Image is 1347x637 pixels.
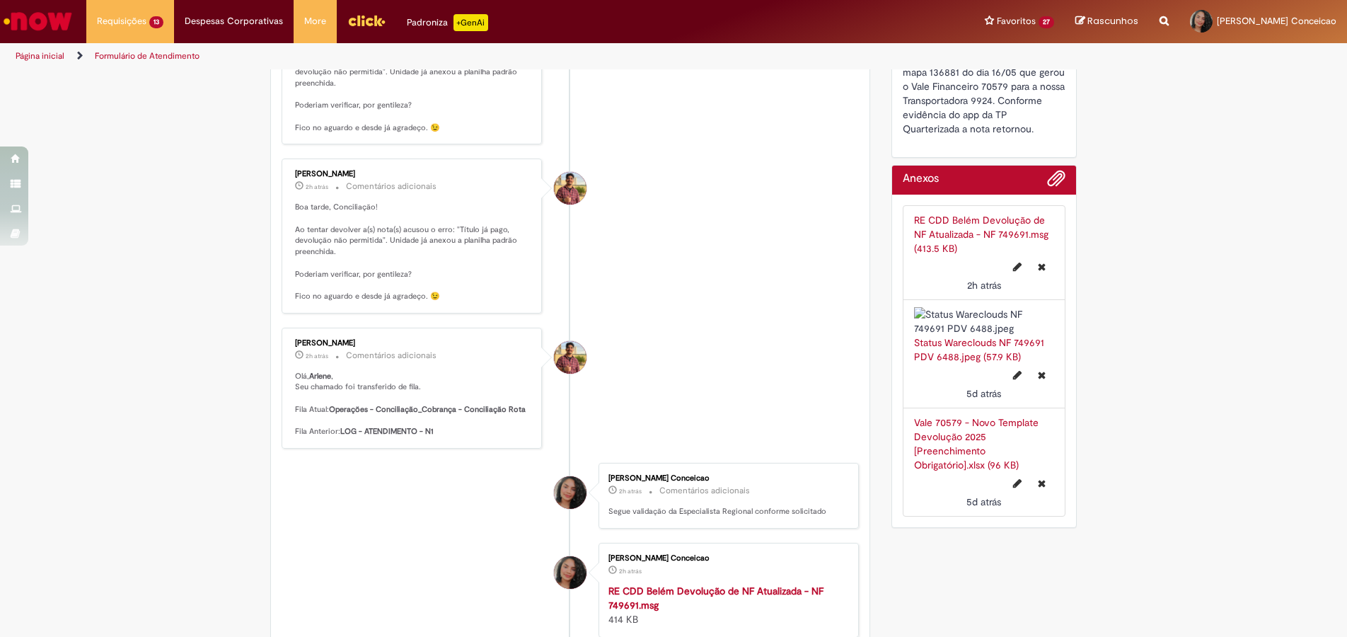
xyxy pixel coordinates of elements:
[306,352,328,360] time: 29/09/2025 16:12:38
[1,7,74,35] img: ServiceNow
[1005,472,1030,495] button: Editar nome de arquivo Vale 70579 - Novo Template Devolução 2025 [Preenchimento Obrigatório].xlsx
[329,404,526,415] b: Operações - Conciliação_Cobrança - Conciliação Rota
[306,183,328,191] time: 29/09/2025 16:12:38
[914,336,1044,363] a: Status Wareclouds NF 749691 PDV 6488.jpeg (57.9 KB)
[1087,14,1138,28] span: Rascunhos
[1047,169,1065,195] button: Adicionar anexos
[1029,364,1054,386] button: Excluir Status Wareclouds NF 749691 PDV 6488.jpeg
[659,485,750,497] small: Comentários adicionais
[914,416,1039,471] a: Vale 70579 - Novo Template Devolução 2025 [Preenchimento Obrigatório].xlsx (96 KB)
[554,476,586,509] div: Arlene Cabral Conceicao
[306,183,328,191] span: 2h atrás
[16,50,64,62] a: Página inicial
[295,339,531,348] div: [PERSON_NAME]
[1217,15,1336,27] span: [PERSON_NAME] Conceicao
[608,506,844,517] p: Segue validação da Especialista Regional conforme solicitado
[95,50,200,62] a: Formulário de Atendimento
[608,584,844,626] div: 414 KB
[346,350,437,362] small: Comentários adicionais
[619,487,642,495] time: 29/09/2025 15:42:50
[347,10,386,31] img: click_logo_yellow_360x200.png
[407,14,488,31] div: Padroniza
[966,387,1001,400] time: 24/09/2025 18:18:08
[608,554,844,563] div: [PERSON_NAME] Conceicao
[11,43,887,69] ul: Trilhas de página
[619,567,642,575] span: 2h atrás
[149,16,163,28] span: 13
[306,352,328,360] span: 2h atrás
[340,426,434,437] b: LOG - ATENDIMENTO - N1
[997,14,1036,28] span: Favoritos
[1075,15,1138,28] a: Rascunhos
[619,487,642,495] span: 2h atrás
[914,214,1048,255] a: RE CDD Belém Devolução de NF Atualizada - NF 749691.msg (413.5 KB)
[185,14,283,28] span: Despesas Corporativas
[1005,364,1030,386] button: Editar nome de arquivo Status Wareclouds NF 749691 PDV 6488.jpeg
[1029,472,1054,495] button: Excluir Vale 70579 - Novo Template Devolução 2025 [Preenchimento Obrigatório].xlsx
[554,172,586,205] div: Vitor Jeremias Da Silva
[346,180,437,193] small: Comentários adicionais
[295,202,531,302] p: Boa tarde, Conciliação! Ao tentar devolver a(s) nota(s) acusou o erro: "Título já pago, devolução...
[608,585,823,612] a: RE CDD Belém Devolução de NF Atualizada - NF 749691.msg
[295,371,531,437] p: Olá, , Seu chamado foi transferido de fila. Fila Atual: Fila Anterior:
[903,173,939,185] h2: Anexos
[1005,256,1030,278] button: Editar nome de arquivo RE CDD Belém Devolução de NF Atualizada - NF 749691.msg
[914,307,1055,335] img: Status Wareclouds NF 749691 PDV 6488.jpeg
[966,495,1001,508] span: 5d atrás
[966,495,1001,508] time: 24/09/2025 18:17:35
[967,279,1001,292] span: 2h atrás
[453,14,488,31] p: +GenAi
[554,556,586,589] div: Arlene Cabral Conceicao
[309,371,331,381] b: Arlene
[97,14,146,28] span: Requisições
[966,387,1001,400] span: 5d atrás
[304,14,326,28] span: More
[608,474,844,483] div: [PERSON_NAME] Conceicao
[295,170,531,178] div: [PERSON_NAME]
[1029,256,1054,278] button: Excluir RE CDD Belém Devolução de NF Atualizada - NF 749691.msg
[1039,16,1054,28] span: 27
[554,341,586,374] div: Vitor Jeremias Da Silva
[619,567,642,575] time: 29/09/2025 15:42:23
